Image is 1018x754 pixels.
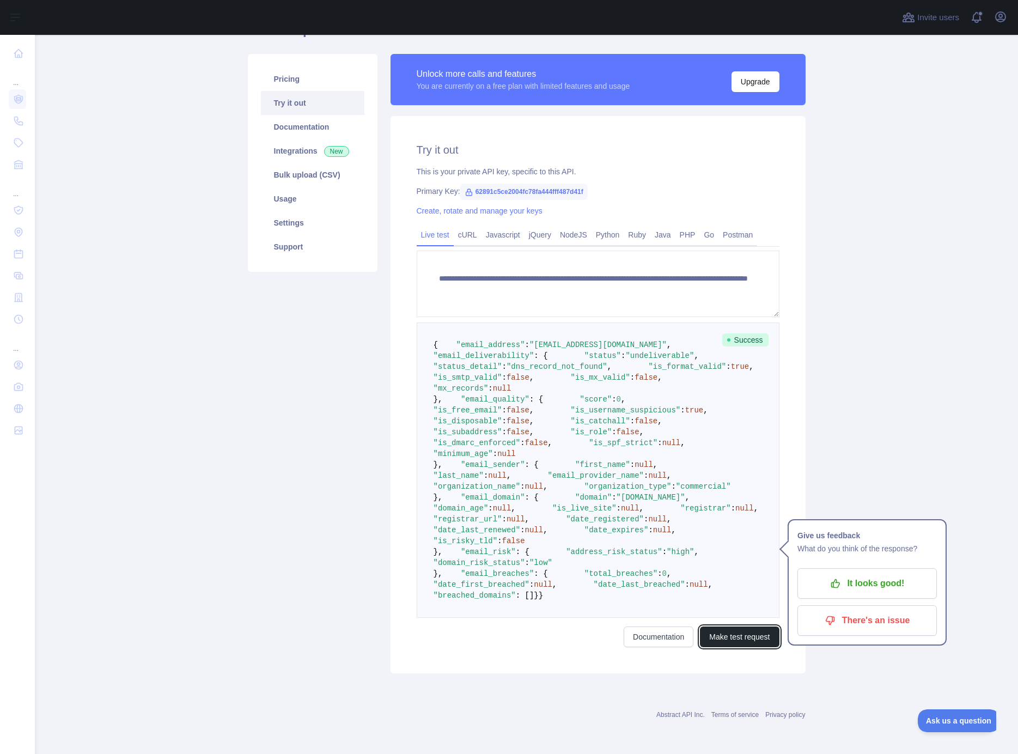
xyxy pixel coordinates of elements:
[454,226,481,244] a: cURL
[676,482,731,491] span: "commercial"
[656,711,705,719] a: Abstract API Inc.
[765,711,805,719] a: Privacy policy
[650,226,675,244] a: Java
[635,460,653,469] span: null
[571,417,630,425] span: "is_catchall"
[516,591,534,600] span: : []
[525,340,529,349] span: :
[261,91,364,115] a: Try it out
[434,351,534,360] span: "email_deliverability"
[662,548,667,556] span: :
[502,362,507,371] span: :
[548,471,644,480] span: "email_provider_name"
[571,428,612,436] span: "is_role"
[434,439,521,447] span: "is_dmarc_enforced"
[624,226,650,244] a: Ruby
[648,471,667,480] span: null
[667,569,671,578] span: ,
[708,580,712,589] span: ,
[529,373,534,382] span: ,
[680,439,685,447] span: ,
[675,226,700,244] a: PHP
[461,460,525,469] span: "email_sender"
[797,542,937,555] p: What do you think of the response?
[507,428,529,436] span: false
[617,395,621,404] span: 0
[497,449,516,458] span: null
[607,362,612,371] span: ,
[718,226,757,244] a: Postman
[529,580,534,589] span: :
[639,428,644,436] span: ,
[534,351,547,360] span: : {
[594,580,685,589] span: "date_last_breached"
[434,526,521,534] span: "date_last_renewed"
[456,340,525,349] span: "email_address"
[502,515,507,524] span: :
[525,439,548,447] span: false
[662,569,667,578] span: 0
[261,67,364,91] a: Pricing
[726,362,730,371] span: :
[434,580,529,589] span: "date_first_breached"
[539,591,543,600] span: }
[667,515,671,524] span: ,
[918,709,996,732] iframe: Toggle Customer Support
[735,504,754,513] span: null
[417,81,630,92] div: You are currently on a free plan with limited features and usage
[434,384,489,393] span: "mx_records"
[9,331,26,353] div: ...
[552,580,557,589] span: ,
[612,493,616,502] span: :
[434,395,443,404] span: },
[417,226,454,244] a: Live test
[644,471,648,480] span: :
[630,460,635,469] span: :
[460,184,588,200] span: 62891c5ce2004fc78fa444fff487d41f
[507,471,511,480] span: ,
[520,526,525,534] span: :
[548,439,552,447] span: ,
[417,142,779,157] h2: Try it out
[635,373,657,382] span: false
[685,406,704,415] span: true
[434,373,502,382] span: "is_smtp_valid"
[566,548,662,556] span: "address_risk_status"
[417,68,630,81] div: Unlock more calls and features
[461,569,534,578] span: "email_breaches"
[525,515,529,524] span: ,
[516,548,529,556] span: : {
[639,504,644,513] span: ,
[434,428,502,436] span: "is_subaddress"
[543,482,547,491] span: ,
[635,417,657,425] span: false
[488,504,492,513] span: :
[722,333,769,346] span: Success
[488,384,492,393] span: :
[529,340,667,349] span: "[EMAIL_ADDRESS][DOMAIN_NAME]"
[653,460,657,469] span: ,
[261,139,364,163] a: Integrations New
[662,439,681,447] span: null
[434,569,443,578] span: },
[525,460,539,469] span: : {
[685,580,690,589] span: :
[754,504,758,513] span: ,
[461,548,516,556] span: "email_risk"
[749,362,753,371] span: ,
[589,439,657,447] span: "is_spf_strict"
[694,351,698,360] span: ,
[507,417,529,425] span: false
[621,504,639,513] span: null
[680,504,730,513] span: "registrar"
[525,482,544,491] span: null
[520,482,525,491] span: :
[584,526,649,534] span: "date_expires"
[261,211,364,235] a: Settings
[699,226,718,244] a: Go
[711,711,759,719] a: Terms of service
[584,482,672,491] span: "organization_type"
[621,395,625,404] span: ,
[529,395,543,404] span: : {
[502,417,507,425] span: :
